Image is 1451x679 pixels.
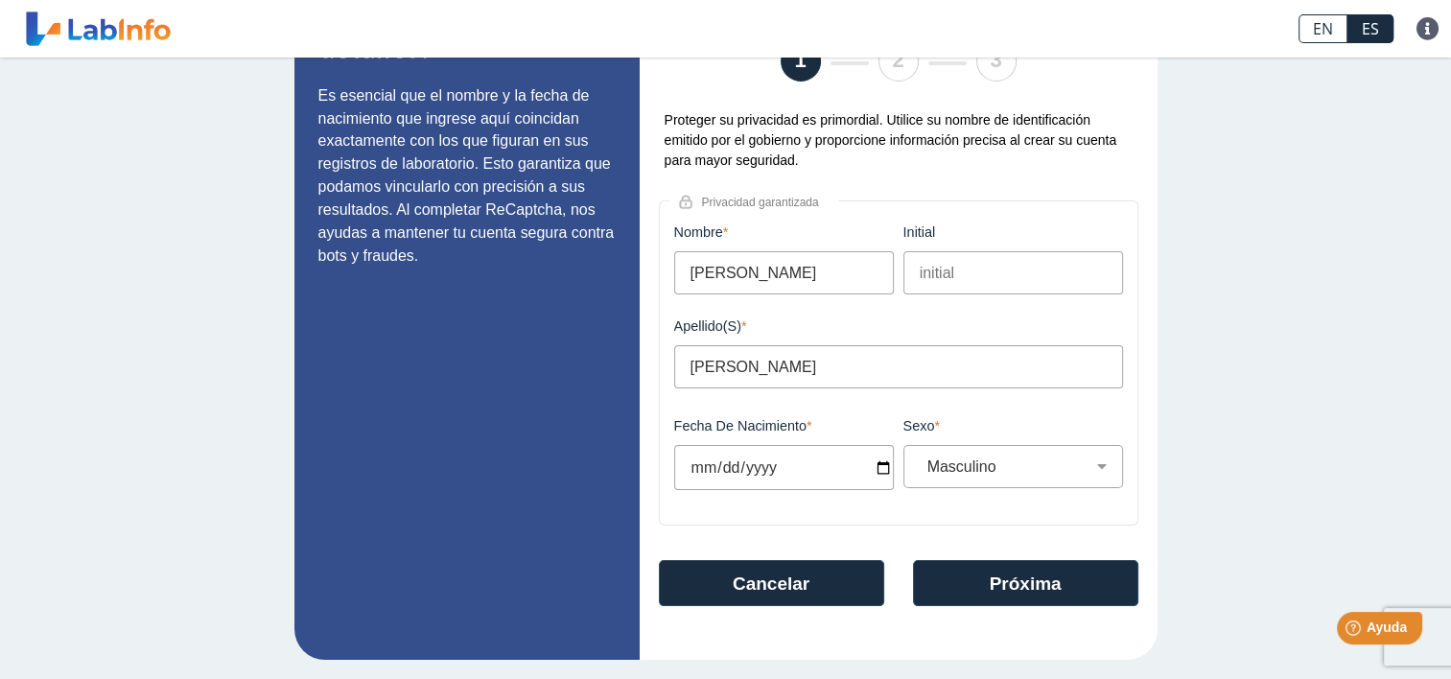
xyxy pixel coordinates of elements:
label: Fecha de Nacimiento [674,418,894,433]
label: Apellido(s) [674,318,1123,334]
p: Es esencial que el nombre y la fecha de nacimiento que ingrese aquí coincidan exactamente con los... [318,84,616,268]
a: EN [1299,14,1347,43]
div: Proteger su privacidad es primordial. Utilice su nombre de identificación emitido por el gobierno... [659,110,1138,171]
img: lock.png [679,195,692,209]
iframe: Help widget launcher [1280,604,1430,658]
button: Próxima [913,560,1138,606]
input: MM/DD/YYYY [674,445,894,490]
input: initial [903,251,1123,294]
label: initial [903,224,1123,240]
li: 2 [878,41,919,82]
li: 1 [781,41,821,82]
span: Privacidad garantizada [692,196,838,209]
a: ES [1347,14,1393,43]
label: Nombre [674,224,894,240]
input: Apellido(s) [674,345,1123,388]
input: Nombre [674,251,894,294]
label: Sexo [903,418,1123,433]
li: 3 [976,41,1017,82]
button: Cancelar [659,560,884,606]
